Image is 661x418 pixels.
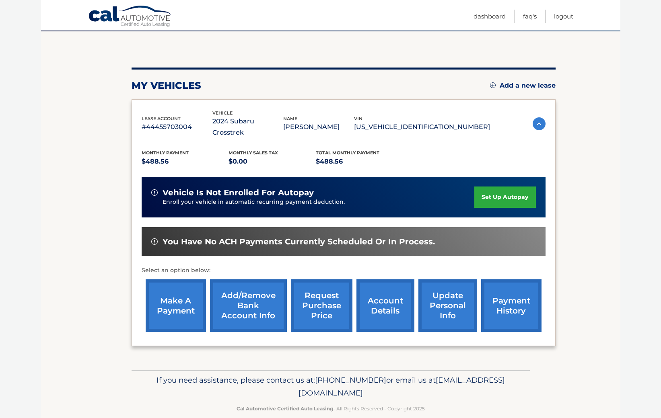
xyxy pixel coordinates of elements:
[151,189,158,196] img: alert-white.svg
[163,237,435,247] span: You have no ACH payments currently scheduled or in process.
[137,374,525,400] p: If you need assistance, please contact us at: or email us at
[474,186,535,208] a: set up autopay
[137,404,525,413] p: - All Rights Reserved - Copyright 2025
[142,156,229,167] p: $488.56
[283,121,354,133] p: [PERSON_NAME]
[142,116,181,121] span: lease account
[481,279,542,332] a: payment history
[142,266,546,275] p: Select an option below:
[354,121,490,133] p: [US_VEHICLE_IDENTIFICATION_NUMBER]
[146,279,206,332] a: make a payment
[554,10,573,23] a: Logout
[316,150,379,156] span: Total Monthly Payment
[210,279,287,332] a: Add/Remove bank account info
[212,116,283,138] p: 2024 Subaru Crosstrek
[291,279,352,332] a: request purchase price
[474,10,506,23] a: Dashboard
[490,82,556,90] a: Add a new lease
[356,279,414,332] a: account details
[299,375,505,398] span: [EMAIL_ADDRESS][DOMAIN_NAME]
[229,150,278,156] span: Monthly sales Tax
[132,80,201,92] h2: my vehicles
[163,188,314,198] span: vehicle is not enrolled for autopay
[533,117,546,130] img: accordion-active.svg
[212,110,233,116] span: vehicle
[142,150,189,156] span: Monthly Payment
[229,156,316,167] p: $0.00
[418,279,477,332] a: update personal info
[163,198,475,207] p: Enroll your vehicle in automatic recurring payment deduction.
[315,375,386,385] span: [PHONE_NUMBER]
[142,121,212,133] p: #44455703004
[490,82,496,88] img: add.svg
[283,116,297,121] span: name
[237,406,333,412] strong: Cal Automotive Certified Auto Leasing
[354,116,362,121] span: vin
[523,10,537,23] a: FAQ's
[88,5,173,29] a: Cal Automotive
[316,156,403,167] p: $488.56
[151,238,158,245] img: alert-white.svg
